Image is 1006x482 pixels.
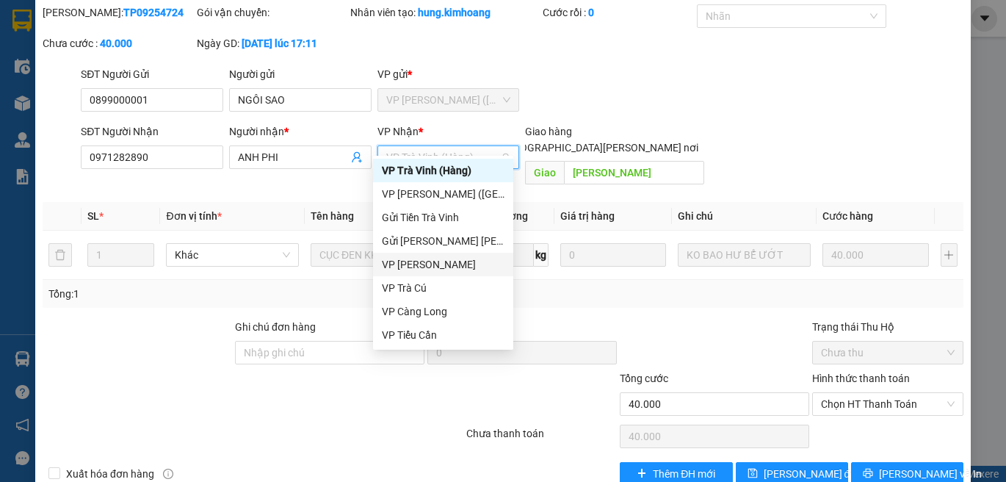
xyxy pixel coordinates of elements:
div: Người nhận [229,123,372,140]
span: Khác [175,244,290,266]
div: Nhân viên tạo: [350,4,540,21]
div: Trạng thái Thu Hộ [812,319,963,335]
span: VP Trà Vinh (Hàng) [386,146,511,168]
div: VP Càng Long [382,303,504,320]
div: VP Trần Phú (Hàng) [373,182,513,206]
div: VP Vũng Liêm [373,253,513,276]
input: VD: Bàn, Ghế [311,243,444,267]
label: Hình thức thanh toán [812,373,910,384]
span: [PERSON_NAME] và In [879,466,982,482]
div: VP Trà Cú [373,276,513,300]
div: VP [PERSON_NAME] [382,256,504,273]
span: save [748,468,758,480]
div: Gửi Tiền Trà Vinh [382,209,504,226]
span: Giá trị hàng [560,210,615,222]
div: Chưa cước : [43,35,194,51]
div: Gửi Tiền Trần Phú [373,229,513,253]
button: plus [941,243,958,267]
span: user-add [351,151,363,163]
span: Thêm ĐH mới [653,466,715,482]
input: Ghi chú đơn hàng [235,341,424,364]
div: VP [PERSON_NAME] ([GEOGRAPHIC_DATA]) [382,186,504,202]
span: Tổng cước [620,373,668,384]
span: Xuất hóa đơn hàng [60,466,160,482]
div: [PERSON_NAME]: [43,4,194,21]
span: VP Nhận [377,126,419,137]
b: [DATE] lúc 17:11 [242,37,317,49]
span: VP Trần Phú (Hàng) [386,89,511,111]
input: Ghi Chú [678,243,811,267]
b: 0 [588,7,594,18]
input: 0 [560,243,667,267]
div: Chưa thanh toán [465,425,619,451]
span: Giao hàng [525,126,572,137]
b: hung.kimhoang [418,7,491,18]
div: VP Trà Vinh (Hàng) [373,159,513,182]
label: Ghi chú đơn hàng [235,321,316,333]
div: VP Tiểu Cần [373,323,513,347]
div: VP Tiểu Cần [382,327,504,343]
input: 0 [822,243,929,267]
span: [PERSON_NAME] đổi [764,466,858,482]
div: Tổng: 1 [48,286,389,302]
th: Ghi chú [672,202,817,231]
div: Ngày GD: [197,35,348,51]
span: kg [534,243,549,267]
input: Dọc đường [564,161,704,184]
div: Gửi [PERSON_NAME] [PERSON_NAME] [382,233,504,249]
div: Gửi Tiền Trà Vinh [373,206,513,229]
span: Chưa thu [821,342,955,364]
div: VP gửi [377,66,520,82]
span: Giao [525,161,564,184]
div: VP Trà Vinh (Hàng) [382,162,504,179]
span: info-circle [163,469,173,479]
span: Chọn HT Thanh Toán [821,393,955,415]
span: Cước hàng [822,210,873,222]
div: VP Trà Cú [382,280,504,296]
div: SĐT Người Nhận [81,123,223,140]
span: plus [637,468,647,480]
button: delete [48,243,72,267]
span: [GEOGRAPHIC_DATA][PERSON_NAME] nơi [498,140,704,156]
b: 40.000 [100,37,132,49]
span: SL [87,210,99,222]
b: TP09254724 [123,7,184,18]
div: Gói vận chuyển: [197,4,348,21]
div: SĐT Người Gửi [81,66,223,82]
span: Đơn vị tính [166,210,221,222]
span: Tên hàng [311,210,354,222]
span: printer [863,468,873,480]
div: VP Càng Long [373,300,513,323]
div: Người gửi [229,66,372,82]
div: Cước rồi : [543,4,694,21]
